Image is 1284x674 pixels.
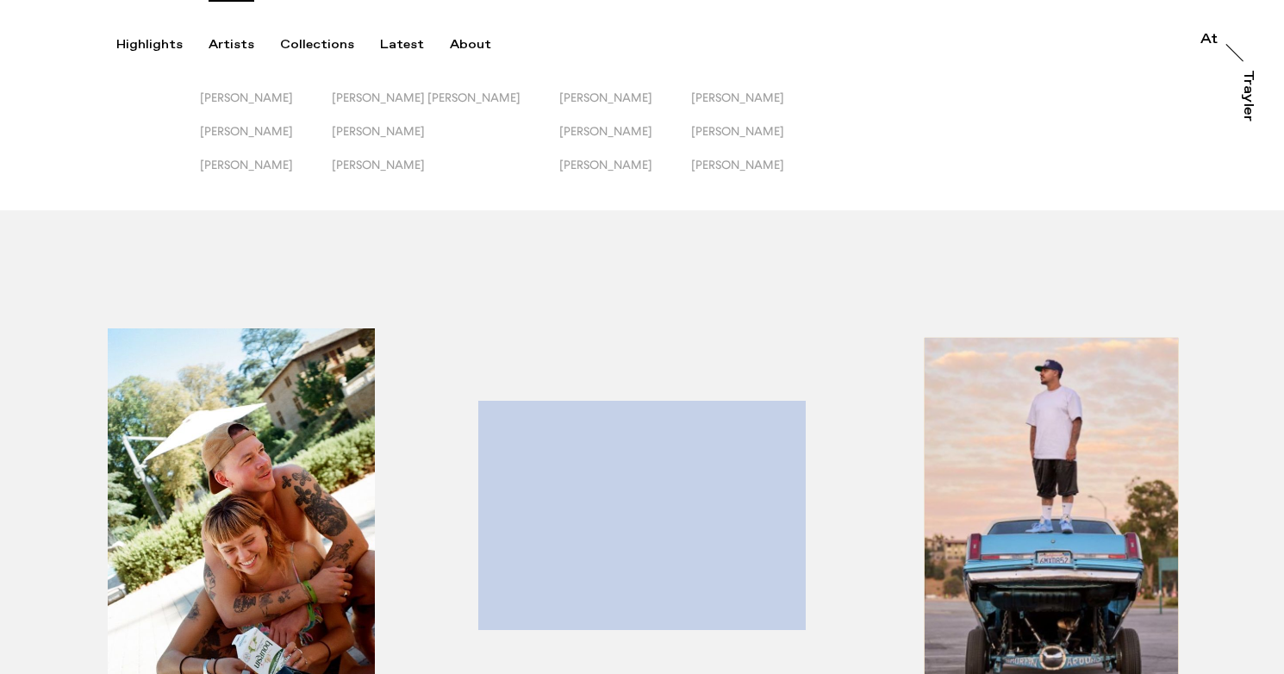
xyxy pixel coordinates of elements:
button: [PERSON_NAME] [559,90,691,124]
button: About [450,37,517,53]
button: [PERSON_NAME] [559,124,691,158]
button: Highlights [116,37,209,53]
button: [PERSON_NAME] [691,158,823,191]
span: [PERSON_NAME] [691,124,784,138]
button: [PERSON_NAME] [200,158,332,191]
span: [PERSON_NAME] [332,158,425,172]
div: Collections [280,37,354,53]
button: [PERSON_NAME] [200,124,332,158]
span: [PERSON_NAME] [200,90,293,104]
button: [PERSON_NAME] [200,90,332,124]
div: About [450,37,491,53]
span: [PERSON_NAME] [691,158,784,172]
div: Highlights [116,37,183,53]
div: Trayler [1241,70,1255,122]
button: [PERSON_NAME] [559,158,691,191]
div: Latest [380,37,424,53]
span: [PERSON_NAME] [559,158,652,172]
span: [PERSON_NAME] [200,124,293,138]
a: At [1200,33,1218,50]
span: [PERSON_NAME] [332,124,425,138]
button: [PERSON_NAME] [332,124,559,158]
button: [PERSON_NAME] [691,124,823,158]
span: [PERSON_NAME] [559,124,652,138]
button: [PERSON_NAME] [PERSON_NAME] [332,90,559,124]
span: [PERSON_NAME] [200,158,293,172]
button: Artists [209,37,280,53]
span: [PERSON_NAME] [559,90,652,104]
button: Latest [380,37,450,53]
button: [PERSON_NAME] [332,158,559,191]
a: Trayler [1237,70,1255,140]
span: [PERSON_NAME] [PERSON_NAME] [332,90,520,104]
button: Collections [280,37,380,53]
div: Artists [209,37,254,53]
button: [PERSON_NAME] [691,90,823,124]
span: [PERSON_NAME] [691,90,784,104]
